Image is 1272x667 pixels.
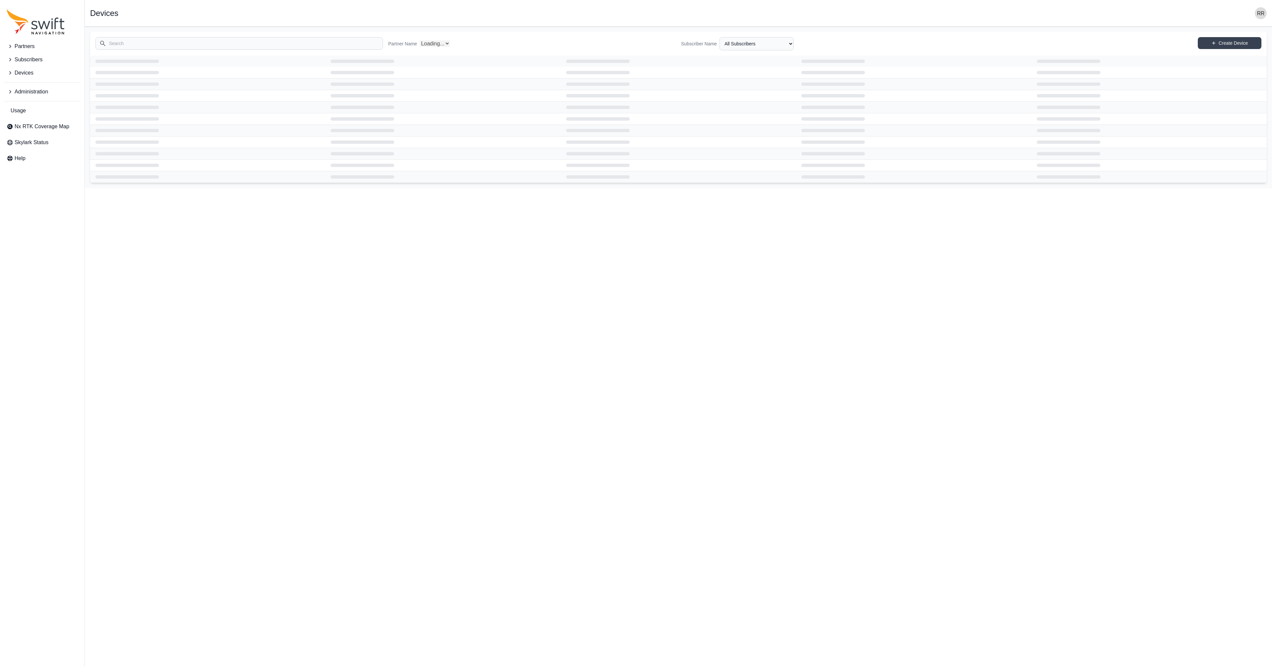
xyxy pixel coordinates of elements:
[11,107,26,115] span: Usage
[95,37,383,50] input: Search
[15,123,69,131] span: Nx RTK Coverage Map
[4,85,80,98] button: Administration
[4,136,80,149] a: Skylark Status
[1198,37,1261,49] a: Create Device
[4,40,80,53] button: Partners
[15,154,26,162] span: Help
[719,37,794,50] select: Subscriber
[15,69,33,77] span: Devices
[15,56,42,64] span: Subscribers
[1255,7,1267,19] img: user photo
[15,42,34,50] span: Partners
[4,120,80,133] a: Nx RTK Coverage Map
[90,9,118,17] h1: Devices
[15,88,48,96] span: Administration
[4,53,80,66] button: Subscribers
[4,104,80,117] a: Usage
[388,40,417,47] label: Partner Name
[4,66,80,80] button: Devices
[4,152,80,165] a: Help
[681,40,717,47] label: Subscriber Name
[15,139,48,146] span: Skylark Status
